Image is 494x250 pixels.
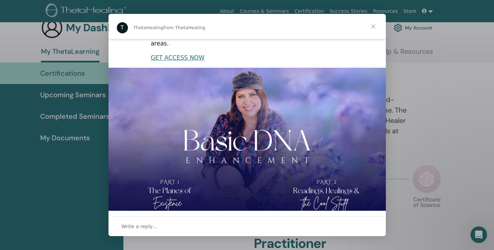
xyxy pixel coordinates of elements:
[361,14,386,39] span: Close
[151,54,205,61] a: GET ACCESS NOW
[133,25,164,30] span: ThetaHealing
[109,216,386,236] div: Open conversation and reply
[117,22,128,33] div: Profile image for ThetaHealing
[163,25,205,30] span: from ThetaHealing
[122,222,158,231] span: Write a reply…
